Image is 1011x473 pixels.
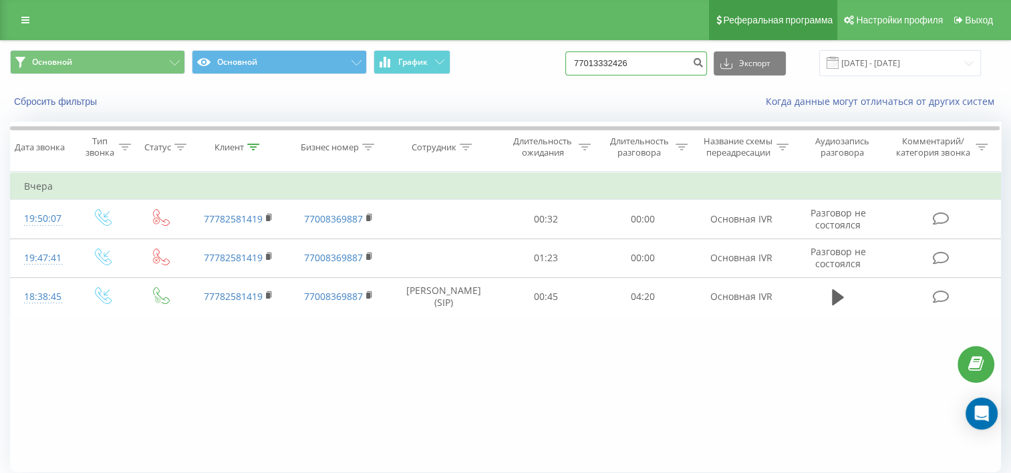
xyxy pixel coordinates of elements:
div: Комментарий/категория звонка [894,136,972,158]
div: Бизнес номер [301,142,359,153]
td: 00:45 [498,277,595,316]
a: 77782581419 [204,290,263,303]
td: 04:20 [594,277,691,316]
span: График [398,57,428,67]
button: График [374,50,450,74]
input: Поиск по номеру [565,51,707,75]
span: Реферальная программа [723,15,833,25]
span: Настройки профиля [856,15,943,25]
div: Open Intercom Messenger [966,398,998,430]
div: Аудиозапись разговора [804,136,881,158]
a: 77008369887 [304,251,363,264]
td: [PERSON_NAME] (SIP) [390,277,498,316]
span: Разговор не состоялся [810,206,865,231]
div: Сотрудник [412,142,456,153]
a: 77008369887 [304,290,363,303]
td: Вчера [11,173,1001,200]
td: 01:23 [498,239,595,277]
td: 00:32 [498,200,595,239]
a: 77782581419 [204,251,263,264]
span: Разговор не состоялся [810,245,865,270]
td: Основная IVR [691,239,791,277]
td: Основная IVR [691,277,791,316]
span: Основной [32,57,72,67]
td: Основная IVR [691,200,791,239]
div: Название схемы переадресации [703,136,773,158]
td: 00:00 [594,200,691,239]
div: Дата звонка [15,142,65,153]
div: 19:47:41 [24,245,59,271]
td: 00:00 [594,239,691,277]
a: 77782581419 [204,212,263,225]
span: Выход [965,15,993,25]
div: Длительность разговора [606,136,672,158]
button: Сбросить фильтры [10,96,104,108]
div: 19:50:07 [24,206,59,232]
a: 77008369887 [304,212,363,225]
div: Клиент [214,142,244,153]
button: Основной [192,50,367,74]
div: Тип звонка [84,136,116,158]
div: 18:38:45 [24,284,59,310]
div: Длительность ожидания [510,136,576,158]
button: Экспорт [714,51,786,75]
a: Когда данные могут отличаться от других систем [766,95,1001,108]
button: Основной [10,50,185,74]
div: Статус [144,142,171,153]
